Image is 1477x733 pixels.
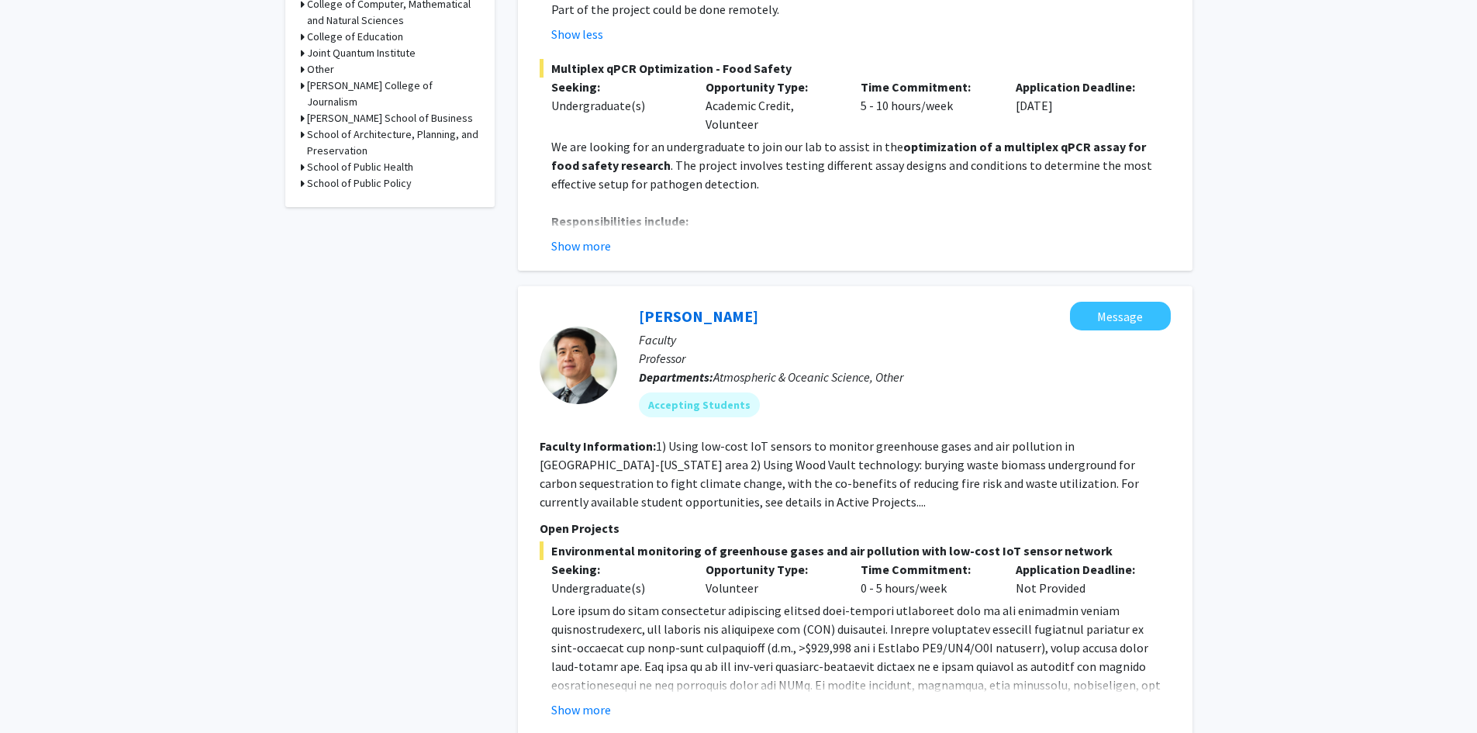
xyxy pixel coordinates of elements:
a: [PERSON_NAME] [639,306,758,326]
mat-chip: Accepting Students [639,392,760,417]
button: Show more [551,237,611,255]
div: Not Provided [1004,560,1159,597]
button: Show more [551,700,611,719]
p: Professor [639,349,1171,368]
b: Departments: [639,369,713,385]
button: Message Ning Zeng [1070,302,1171,330]
p: Time Commitment: [861,78,992,96]
span: Environmental monitoring of greenhouse gases and air pollution with low-cost IoT sensor network [540,541,1171,560]
iframe: Chat [12,663,66,721]
div: 5 - 10 hours/week [849,78,1004,133]
div: Academic Credit, Volunteer [694,78,849,133]
p: Opportunity Type: [706,78,837,96]
p: Open Projects [540,519,1171,538]
p: Faculty [639,330,1171,349]
p: Seeking: [551,560,683,579]
p: Seeking: [551,78,683,96]
span: Multiplex qPCR Optimization - Food Safety [540,59,1171,78]
p: Time Commitment: [861,560,992,579]
strong: optimization of a multiplex qPCR assay for food safety research [551,139,1146,173]
button: Show less [551,25,603,43]
p: Application Deadline: [1016,560,1147,579]
strong: Responsibilities include: [551,213,688,229]
h3: School of Public Health [307,159,413,175]
b: Faculty Information: [540,438,656,454]
div: Undergraduate(s) [551,579,683,597]
h3: Joint Quantum Institute [307,45,416,61]
h3: Other [307,61,334,78]
h3: School of Public Policy [307,175,412,192]
div: Volunteer [694,560,849,597]
div: 0 - 5 hours/week [849,560,1004,597]
span: Atmospheric & Oceanic Science, Other [713,369,903,385]
div: [DATE] [1004,78,1159,133]
p: We are looking for an undergraduate to join our lab to assist in the . The project involves testi... [551,137,1171,193]
p: Opportunity Type: [706,560,837,579]
h3: School of Architecture, Planning, and Preservation [307,126,479,159]
fg-read-more: 1) Using low-cost IoT sensors to monitor greenhouse gases and air pollution in [GEOGRAPHIC_DATA]-... [540,438,1139,510]
h3: College of Education [307,29,403,45]
h3: [PERSON_NAME] College of Journalism [307,78,479,110]
p: Application Deadline: [1016,78,1147,96]
div: Undergraduate(s) [551,96,683,115]
h3: [PERSON_NAME] School of Business [307,110,473,126]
